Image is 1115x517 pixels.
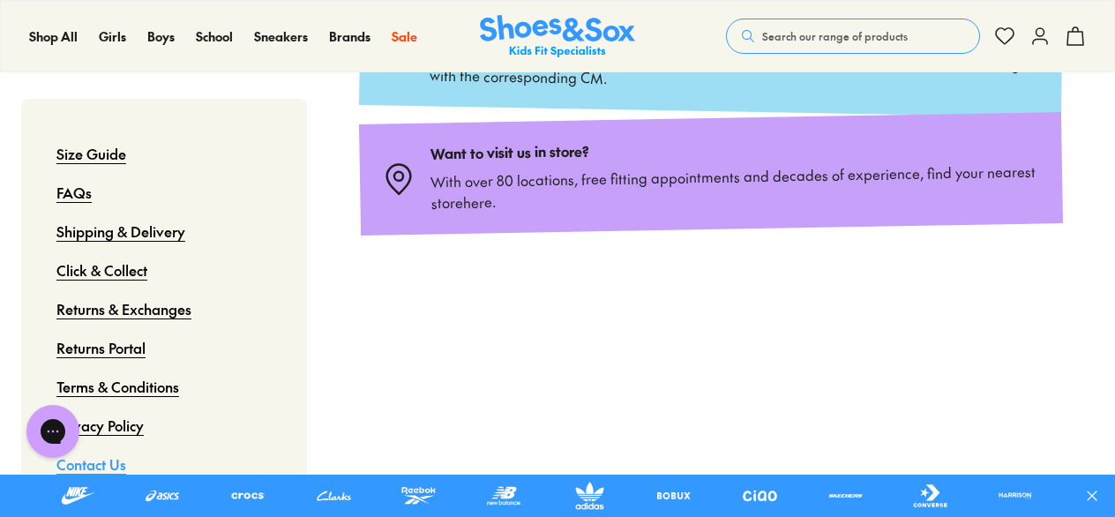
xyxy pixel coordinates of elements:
[99,27,126,46] a: Girls
[430,160,1041,213] p: With over 80 locations, free fitting appointments and decades of experience, find your nearest st...
[56,173,92,212] a: FAQs
[56,406,144,445] a: Privacy Policy
[56,212,185,251] a: Shipping & Delivery
[29,27,78,45] span: Shop All
[254,27,308,46] a: Sneakers
[463,191,492,212] a: here
[56,251,147,289] a: Click & Collect
[726,19,980,54] button: Search our range of products
[329,27,370,45] span: Brands
[56,445,126,483] a: Contact Us
[18,399,88,464] iframe: Gorgias live chat messenger
[56,367,179,406] a: Terms & Conditions
[196,27,233,46] a: School
[99,27,126,45] span: Girls
[147,27,175,46] a: Boys
[56,134,126,173] a: Size Guide
[56,289,191,328] a: Returns & Exchanges
[762,28,908,44] span: Search our range of products
[29,27,78,46] a: Shop All
[392,27,417,46] a: Sale
[430,133,1041,163] p: Want to visit us in store?
[56,328,146,367] a: Returns Portal
[254,27,308,45] span: Sneakers
[196,27,233,45] span: School
[480,15,635,58] a: Shoes & Sox
[381,161,417,197] img: Type_pin-location_4d04f02a-07cc-4141-9a26-632a78aeb15f.svg
[480,15,635,58] img: SNS_Logo_Responsive.svg
[147,27,175,45] span: Boys
[329,27,370,46] a: Brands
[392,27,417,45] span: Sale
